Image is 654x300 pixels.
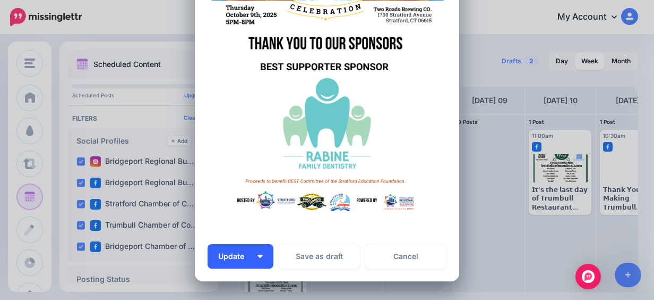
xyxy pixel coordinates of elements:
button: Update [208,244,273,269]
div: Open Intercom Messenger [575,264,601,289]
a: Cancel [365,244,446,269]
span: Update [218,253,252,260]
img: arrow-down-white.png [257,255,263,258]
button: Save as draft [279,244,360,269]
